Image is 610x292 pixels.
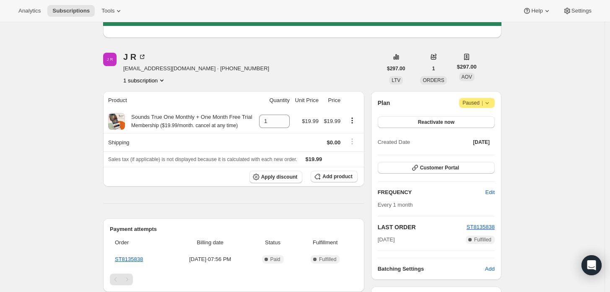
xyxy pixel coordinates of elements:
[110,225,358,233] h2: Payment attempts
[261,174,298,180] span: Apply discount
[345,137,359,146] button: Shipping actions
[327,139,341,146] span: $0.00
[423,77,444,83] span: ORDERS
[292,91,321,110] th: Unit Price
[480,262,500,276] button: Add
[378,138,410,146] span: Created Date
[378,265,485,273] h6: Batching Settings
[123,53,146,61] div: J R
[108,113,125,130] img: product img
[420,164,459,171] span: Customer Portal
[378,99,390,107] h2: Plan
[382,63,410,74] button: $297.00
[52,8,90,14] span: Subscriptions
[319,256,336,263] span: Fulfilled
[427,63,440,74] button: 1
[270,256,280,263] span: Paid
[378,236,395,244] span: [DATE]
[518,5,556,17] button: Help
[110,274,358,285] nav: Pagination
[123,64,269,73] span: [EMAIL_ADDRESS][DOMAIN_NAME] · [PHONE_NUMBER]
[432,65,435,72] span: 1
[47,5,95,17] button: Subscriptions
[462,74,472,80] span: AOV
[485,188,495,197] span: Edit
[581,255,602,275] div: Open Intercom Messenger
[108,156,297,162] span: Sales tax (if applicable) is not displayed because it is calculated with each new order.
[311,171,357,182] button: Add product
[378,116,495,128] button: Reactivate now
[378,223,467,231] h2: LAST ORDER
[96,5,128,17] button: Tools
[103,133,256,151] th: Shipping
[457,63,477,71] span: $297.00
[103,91,256,110] th: Product
[173,238,247,247] span: Billing date
[531,8,543,14] span: Help
[462,99,491,107] span: Paused
[378,188,485,197] h2: FREQUENCY
[123,76,166,85] button: Product actions
[467,223,495,231] button: ST8135838
[392,77,400,83] span: LTV
[482,100,483,106] span: |
[324,118,340,124] span: $19.99
[115,256,143,262] a: ST8135838
[298,238,353,247] span: Fulfillment
[321,91,343,110] th: Price
[256,91,292,110] th: Quantity
[468,136,495,148] button: [DATE]
[418,119,454,126] span: Reactivate now
[467,224,495,230] a: ST8135838
[378,162,495,174] button: Customer Portal
[322,173,352,180] span: Add product
[125,113,252,130] div: Sounds True One Monthly + One Month Free Trial
[474,236,491,243] span: Fulfilled
[173,255,247,264] span: [DATE] · 07:56 PM
[485,265,495,273] span: Add
[101,8,114,14] span: Tools
[302,118,319,124] span: $19.99
[558,5,597,17] button: Settings
[473,139,490,146] span: [DATE]
[110,233,170,252] th: Order
[306,156,322,162] span: $19.99
[18,8,41,14] span: Analytics
[249,171,303,183] button: Apply discount
[480,186,500,199] button: Edit
[131,123,238,128] small: Membership ($19.99/month. cancel at any time)
[252,238,293,247] span: Status
[387,65,405,72] span: $297.00
[378,202,413,208] span: Every 1 month
[103,53,117,66] span: J R
[13,5,46,17] button: Analytics
[345,116,359,125] button: Product actions
[571,8,592,14] span: Settings
[107,57,113,61] text: J R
